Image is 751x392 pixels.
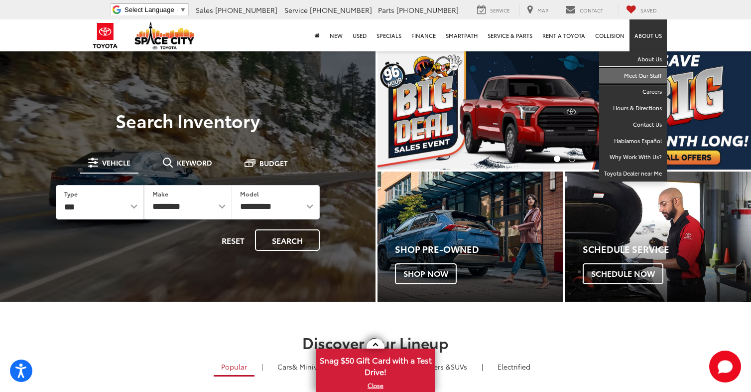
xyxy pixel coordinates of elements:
a: Schedule Service Schedule Now [565,172,751,302]
span: Service [490,6,510,14]
a: Why Work With Us? [599,149,667,166]
a: My Saved Vehicles [619,4,664,15]
span: Keyword [177,159,212,166]
span: ▼ [180,6,186,13]
button: Search [255,229,320,251]
span: Shop Now [395,263,457,284]
a: Hours & Directions [599,100,667,117]
a: Contact Us [599,117,667,133]
span: Vehicle [102,159,130,166]
a: New [325,19,348,51]
label: Model [240,190,259,198]
span: Parts [378,5,394,15]
div: Toyota [377,172,563,302]
span: [PHONE_NUMBER] [215,5,277,15]
span: [PHONE_NUMBER] [396,5,459,15]
a: Service & Parts [483,19,537,51]
label: Type [64,190,78,198]
button: Click to view previous picture. [377,70,434,150]
a: Toyota Dealer near Me [599,166,667,182]
li: Go to slide number 2. [569,156,575,162]
a: Hablamos Español [599,133,667,150]
a: Careers [599,84,667,100]
h2: Discover Our Lineup [24,334,727,351]
li: Go to slide number 1. [554,156,560,162]
a: SmartPath [441,19,483,51]
label: Make [152,190,168,198]
a: Meet Our Staff [599,68,667,84]
a: Collision [590,19,629,51]
a: About Us [629,19,667,51]
span: Service [284,5,308,15]
svg: Start Chat [709,351,741,383]
span: [PHONE_NUMBER] [310,5,372,15]
a: Service [470,4,517,15]
a: Electrified [490,358,538,375]
span: Schedule Now [583,263,663,284]
span: Sales [196,5,213,15]
img: Big Deal Sales Event [377,50,751,170]
a: About Us [599,51,667,68]
span: Saved [640,6,657,14]
h4: Shop Pre-Owned [395,244,563,254]
a: Finance [406,19,441,51]
a: Select Language​ [125,6,186,13]
a: Home [310,19,325,51]
section: Carousel section with vehicle pictures - may contain disclaimers. [377,50,751,170]
a: Cars [270,358,333,375]
img: Space City Toyota [134,22,194,49]
a: Specials [372,19,406,51]
a: Used [348,19,372,51]
a: SUVs [399,358,475,375]
button: Toggle Chat Window [709,351,741,383]
div: carousel slide number 1 of 2 [377,50,751,170]
img: Toyota [87,19,124,52]
a: Shop Pre-Owned Shop Now [377,172,563,302]
a: Rent a Toyota [537,19,590,51]
h4: Schedule Service [583,244,751,254]
li: | [259,362,265,372]
span: Select Language [125,6,174,13]
a: Map [519,4,556,15]
li: | [479,362,486,372]
h3: Search Inventory [42,110,334,130]
a: Contact [558,4,611,15]
a: Popular [214,358,254,377]
button: Reset [213,229,253,251]
span: Budget [259,160,288,167]
span: Contact [580,6,603,14]
span: & Minivan [292,362,326,372]
div: Toyota [565,172,751,302]
span: Map [537,6,548,14]
span: Snag $50 Gift Card with a Test Drive! [317,350,434,380]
